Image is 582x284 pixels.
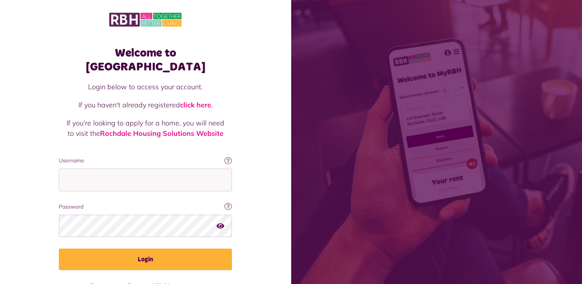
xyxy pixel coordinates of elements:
a: click here [180,100,211,109]
label: Password [59,203,232,211]
p: If you haven't already registered . [67,100,224,110]
img: MyRBH [109,12,182,28]
p: If you're looking to apply for a home, you will need to visit the [67,118,224,139]
p: Login below to access your account. [67,82,224,92]
h1: Welcome to [GEOGRAPHIC_DATA] [59,46,232,74]
button: Login [59,249,232,270]
label: Username [59,157,232,165]
a: Rochdale Housing Solutions Website [100,129,223,138]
